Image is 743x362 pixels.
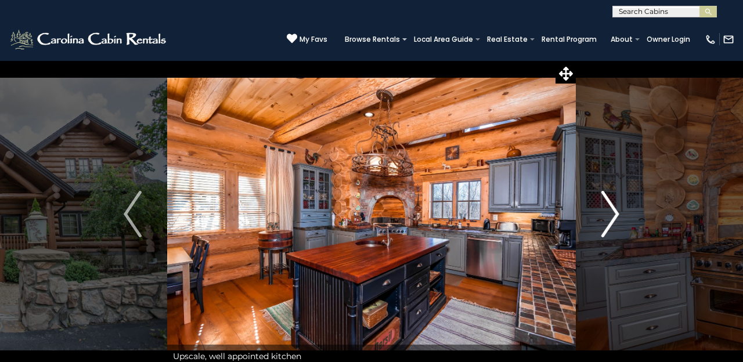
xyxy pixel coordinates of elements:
[481,31,533,48] a: Real Estate
[408,31,479,48] a: Local Area Guide
[723,34,734,45] img: mail-regular-white.png
[536,31,603,48] a: Rental Program
[124,191,141,237] img: arrow
[605,31,639,48] a: About
[300,34,327,45] span: My Favs
[601,191,619,237] img: arrow
[705,34,716,45] img: phone-regular-white.png
[9,28,169,51] img: White-1-2.png
[641,31,696,48] a: Owner Login
[287,33,327,45] a: My Favs
[339,31,406,48] a: Browse Rentals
